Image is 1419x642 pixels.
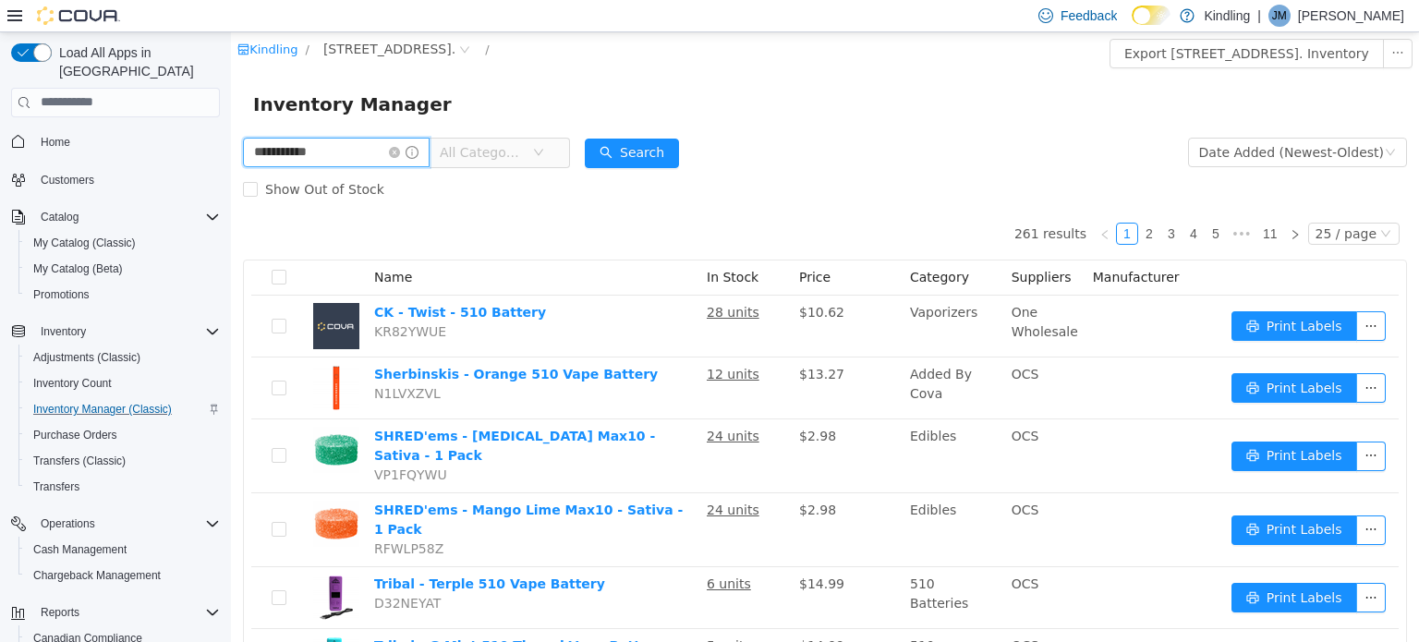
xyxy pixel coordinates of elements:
[41,210,79,224] span: Catalog
[568,396,605,411] span: $2.98
[781,470,808,485] span: OCS
[672,263,773,325] td: Vaporizers
[18,282,227,308] button: Promotions
[6,10,67,24] a: icon: shopKindling
[885,190,907,212] li: 1
[354,106,448,136] button: icon: searchSearch
[26,258,130,280] a: My Catalog (Beta)
[143,563,210,578] span: D32NEYAT
[26,450,133,472] a: Transfers (Classic)
[33,513,220,535] span: Operations
[26,450,220,472] span: Transfers (Classic)
[254,10,258,24] span: /
[4,128,227,155] button: Home
[41,135,70,150] span: Home
[33,321,220,343] span: Inventory
[952,190,974,212] li: 4
[18,422,227,448] button: Purchase Orders
[568,237,600,252] span: Price
[672,325,773,387] td: Added By Cova
[26,476,87,498] a: Transfers
[18,563,227,588] button: Chargeback Management
[26,539,220,561] span: Cash Management
[143,237,181,252] span: Name
[143,354,210,369] span: N1LVXZVL
[26,398,220,420] span: Inventory Manager (Classic)
[1268,5,1291,27] div: Jeff Miller
[143,396,424,430] a: SHRED'ems - [MEDICAL_DATA] Max10 - Sativa - 1 Pack
[22,57,232,87] span: Inventory Manager
[143,334,427,349] a: Sherbinskis - Orange 510 Vape Battery
[33,428,117,442] span: Purchase Orders
[82,333,128,379] img: Sherbinskis - Orange 510 Vape Battery hero shot
[143,470,452,504] a: SHRED'ems - Mango Lime Max10 - Sativa - 1 Pack
[18,370,227,396] button: Inventory Count
[1025,190,1053,212] li: 11
[968,106,1153,134] div: Date Added (Newest-Oldest)
[868,197,879,208] i: icon: left
[33,513,103,535] button: Operations
[476,273,528,287] u: 28 units
[679,237,738,252] span: Category
[1026,191,1052,212] a: 11
[33,376,112,391] span: Inventory Count
[18,345,227,370] button: Adjustments (Classic)
[1053,190,1075,212] li: Next Page
[1001,483,1126,513] button: icon: printerPrint Labels
[18,256,227,282] button: My Catalog (Beta)
[1125,341,1155,370] button: icon: ellipsis
[1125,551,1155,580] button: icon: ellipsis
[26,346,148,369] a: Adjustments (Classic)
[1125,409,1155,439] button: icon: ellipsis
[1001,409,1126,439] button: icon: printerPrint Labels
[886,191,906,212] a: 1
[862,237,949,252] span: Manufacturer
[74,10,78,24] span: /
[143,435,216,450] span: VP1FQYWU
[974,190,996,212] li: 5
[143,606,432,621] a: Tribal - G Mint 510 Thread Vape Battery
[18,474,227,500] button: Transfers
[476,396,528,411] u: 24 units
[26,346,220,369] span: Adjustments (Classic)
[672,535,773,597] td: 510 Batteries
[33,261,123,276] span: My Catalog (Beta)
[37,6,120,25] img: Cova
[1001,341,1126,370] button: icon: printerPrint Labels
[568,334,613,349] span: $13.27
[1298,5,1404,27] p: [PERSON_NAME]
[143,544,374,559] a: Tribal - Terple 510 Vape Battery
[33,287,90,302] span: Promotions
[929,190,952,212] li: 3
[781,606,808,621] span: OCS
[26,424,220,446] span: Purchase Orders
[1204,5,1250,27] p: Kindling
[1149,196,1160,209] i: icon: down
[672,461,773,535] td: Edibles
[33,130,220,153] span: Home
[568,544,613,559] span: $14.99
[952,191,973,212] a: 4
[41,324,86,339] span: Inventory
[1001,279,1126,309] button: icon: printerPrint Labels
[4,511,227,537] button: Operations
[476,237,528,252] span: In Stock
[26,476,220,498] span: Transfers
[18,230,227,256] button: My Catalog (Classic)
[82,271,128,317] img: CK - Twist - 510 Battery placeholder
[781,334,808,349] span: OCS
[6,11,18,23] i: icon: shop
[41,516,95,531] span: Operations
[1154,115,1165,127] i: icon: down
[1272,5,1287,27] span: JM
[18,537,227,563] button: Cash Management
[996,190,1025,212] li: Next 5 Pages
[26,284,220,306] span: Promotions
[781,273,847,307] span: One Wholesale
[33,236,136,250] span: My Catalog (Classic)
[879,6,1153,36] button: Export [STREET_ADDRESS]. Inventory
[26,258,220,280] span: My Catalog (Beta)
[33,350,140,365] span: Adjustments (Classic)
[26,564,220,587] span: Chargeback Management
[1059,197,1070,208] i: icon: right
